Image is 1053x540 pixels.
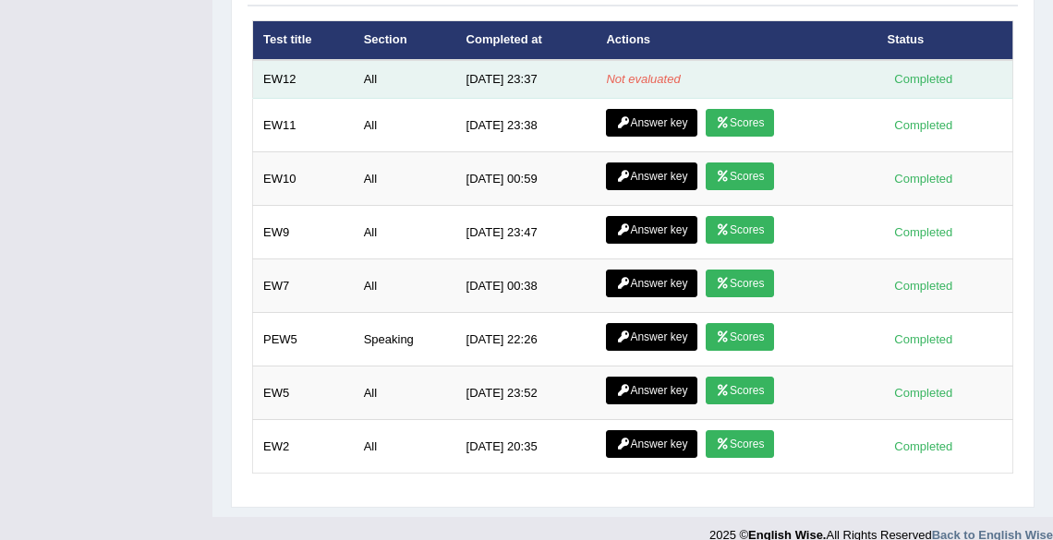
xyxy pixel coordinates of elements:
div: Completed [888,383,960,402]
th: Section [354,21,456,60]
a: Answer key [606,323,697,351]
a: Answer key [606,109,697,137]
div: Completed [888,169,960,188]
td: EW5 [253,366,354,420]
a: Scores [706,430,774,458]
em: Not evaluated [606,72,680,86]
div: Completed [888,115,960,135]
a: Scores [706,162,774,190]
td: [DATE] 00:38 [456,259,597,313]
th: Status [877,21,1013,60]
a: Answer key [606,270,697,297]
td: [DATE] 00:59 [456,152,597,206]
td: All [354,152,456,206]
td: [DATE] 22:26 [456,313,597,366]
a: Scores [706,377,774,404]
td: EW11 [253,99,354,152]
td: Speaking [354,313,456,366]
td: EW9 [253,206,354,259]
td: [DATE] 23:52 [456,366,597,420]
td: EW10 [253,152,354,206]
a: Answer key [606,430,697,458]
td: [DATE] 23:38 [456,99,597,152]
a: Scores [706,270,774,297]
td: EW12 [253,60,354,99]
td: All [354,420,456,474]
a: Answer key [606,162,697,190]
td: All [354,99,456,152]
div: Completed [888,437,960,456]
div: Completed [888,222,960,242]
a: Answer key [606,377,697,404]
a: Answer key [606,216,697,244]
div: Completed [888,330,960,349]
td: EW7 [253,259,354,313]
td: All [354,206,456,259]
td: [DATE] 23:37 [456,60,597,99]
td: All [354,60,456,99]
a: Scores [706,323,774,351]
td: [DATE] 20:35 [456,420,597,474]
td: [DATE] 23:47 [456,206,597,259]
th: Completed at [456,21,597,60]
th: Actions [596,21,877,60]
td: EW2 [253,420,354,474]
td: All [354,259,456,313]
td: All [354,366,456,420]
th: Test title [253,21,354,60]
td: PEW5 [253,313,354,366]
a: Scores [706,216,774,244]
div: Completed [888,276,960,295]
a: Scores [706,109,774,137]
div: Completed [888,69,960,89]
